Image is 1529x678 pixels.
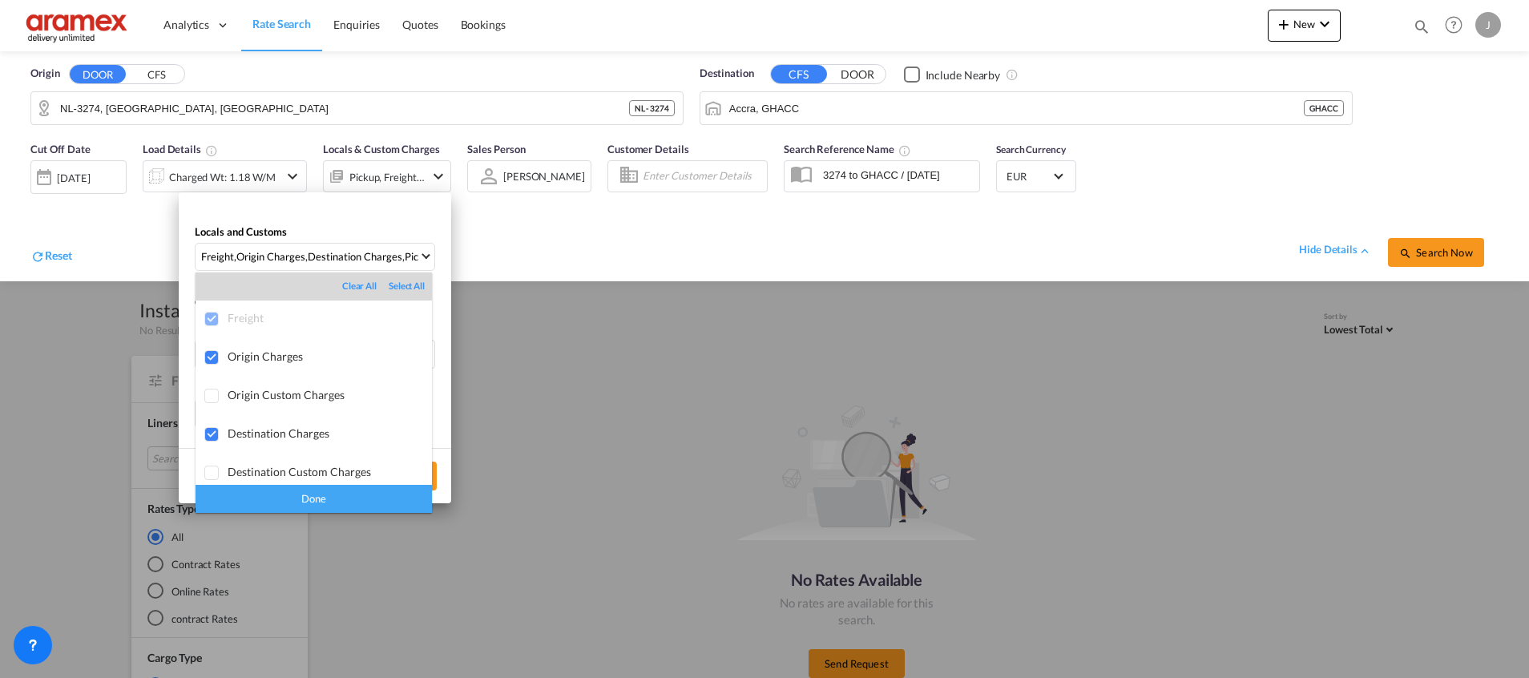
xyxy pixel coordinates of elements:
div: Freight [228,311,432,325]
div: Destination Custom Charges [228,465,432,478]
div: Origin Charges [228,349,432,363]
div: Done [196,485,432,513]
div: Origin Custom Charges [228,388,432,402]
div: Clear All [342,280,389,293]
div: Select All [389,280,425,293]
div: Destination Charges [228,426,432,440]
